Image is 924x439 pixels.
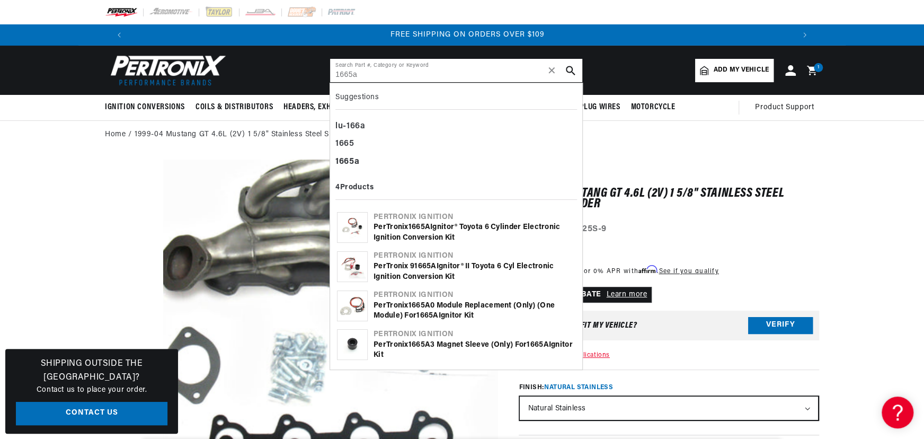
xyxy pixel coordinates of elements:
[374,212,575,223] div: Pertronix Ignition
[190,95,278,120] summary: Coils & Distributors
[337,252,367,282] img: PerTronix 91665A Ignitor® II Toyota 6 cyl Electronic Ignition Conversion Kit
[374,251,575,261] div: Pertronix Ignition
[519,383,819,392] label: Finish:
[337,291,367,321] img: PerTronix 1665A0 Module replacement (only) (one module) for 1665A Ignitor Kit
[374,329,575,340] div: Pertronix Ignition
[105,52,227,89] img: Pertronix
[390,31,545,39] span: FREE SHIPPING ON ORDERS OVER $109
[374,222,575,243] div: PerTronix Ignitor® Toyota 6 cylinder Electronic Ignition Conversion Kit
[337,213,367,242] img: PerTronix 1665A Ignitor® Toyota 6 cylinder Electronic Ignition Conversion Kit
[695,59,774,82] a: Add my vehicle
[574,225,607,233] strong: 1625S-9
[374,290,575,301] div: Pertronix Ignition
[196,102,273,113] span: Coils & Distributors
[519,188,819,210] h1: 1999-04 Mustang GT 4.6L (2V) 1 5/8" Stainless Steel Shorty Header
[638,266,657,274] span: Affirm
[335,118,577,136] div: lu-166a
[278,95,413,120] summary: Headers, Exhausts & Components
[550,95,626,120] summary: Spark Plug Wires
[105,129,126,141] a: Home
[16,357,167,384] h3: Shipping Outside the [GEOGRAPHIC_DATA]?
[105,102,185,113] span: Ignition Conversions
[416,312,438,320] b: 1665A
[109,24,130,46] button: Translation missing: en.sections.announcements.previous_announcement
[519,266,718,276] p: Starting at /mo or 0% APR with .
[414,262,436,270] b: 1665A
[105,129,819,141] nav: breadcrumbs
[408,223,430,231] b: 1665A
[135,129,375,141] a: 1999-04 Mustang GT 4.6L (2V) 1 5/8" Stainless Steel Shorty Header
[374,301,575,321] div: PerTronix 0 Module replacement (only) (one module) for Ignitor Kit
[335,183,374,191] b: 4 Products
[659,268,718,275] a: See if you qualify - Learn more about Affirm Financing (opens in modal)
[78,24,846,46] slideshow-component: Translation missing: en.sections.announcements.announcement_bar
[748,317,813,334] button: Verify
[794,24,815,46] button: Translation missing: en.sections.announcements.next_announcement
[630,102,675,113] span: Motorcycle
[714,65,769,75] span: Add my vehicle
[408,302,430,310] b: 1665A
[135,29,799,41] div: 3 of 3
[135,29,799,41] div: Announcement
[337,330,367,359] img: PerTronix 1665A3 Magnet Sleeve (only) for 1665A Ignitor Kit
[544,384,613,391] span: Natural Stainless
[105,95,190,120] summary: Ignition Conversions
[755,95,819,120] summary: Product Support
[408,341,430,349] b: 1665A
[335,89,577,110] div: Suggestions
[330,59,582,82] input: Search Part #, Category or Keyword
[519,287,652,303] p: $75 MAIL-IN REBATE
[625,95,680,120] summary: Motorcycle
[527,341,548,349] b: 1665A
[335,157,359,166] b: 1665a
[335,135,577,153] div: 1665
[16,384,167,396] p: Contact us to place your order.
[519,223,819,236] div: Part Number:
[374,340,575,361] div: PerTronix 3 Magnet Sleeve (only) for Ignitor Kit
[755,102,814,113] span: Product Support
[556,102,620,113] span: Spark Plug Wires
[818,63,820,72] span: 1
[16,402,167,426] a: Contact Us
[606,291,647,298] a: Learn more
[374,261,575,282] div: PerTronix 9 Ignitor® II Toyota 6 cyl Electronic Ignition Conversion Kit
[283,102,407,113] span: Headers, Exhausts & Components
[559,59,582,82] button: search button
